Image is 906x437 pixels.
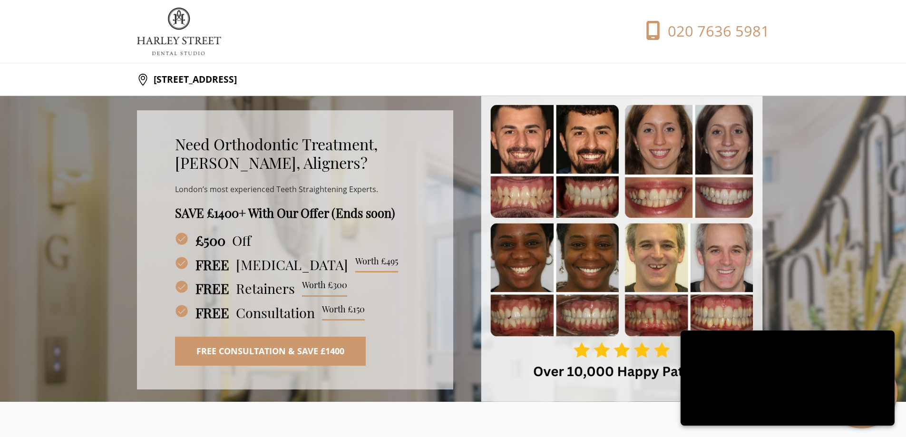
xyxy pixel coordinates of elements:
h3: [MEDICAL_DATA] [175,256,415,273]
strong: FREE [195,280,229,297]
span: Worth £300 [302,280,347,297]
strong: FREE [195,304,229,321]
h3: Retainers [175,280,415,297]
h3: Off [175,232,415,249]
h2: Need Orthodontic Treatment, [PERSON_NAME], Aligners? [175,135,415,172]
span: Worth £495 [355,256,398,273]
p: London’s most experienced Teeth Straightening Experts. [175,182,415,198]
h3: Consultation [175,304,415,321]
p: [STREET_ADDRESS] [149,70,237,89]
img: logo.png [137,8,221,55]
strong: FREE [195,256,229,273]
span: Worth £150 [322,304,365,321]
h4: SAVE £1400+ With Our Offer (Ends soon) [175,205,415,220]
a: 020 7636 5981 [618,21,770,42]
strong: £500 [195,232,225,249]
a: Free Consultation & Save £1400 [175,337,366,366]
